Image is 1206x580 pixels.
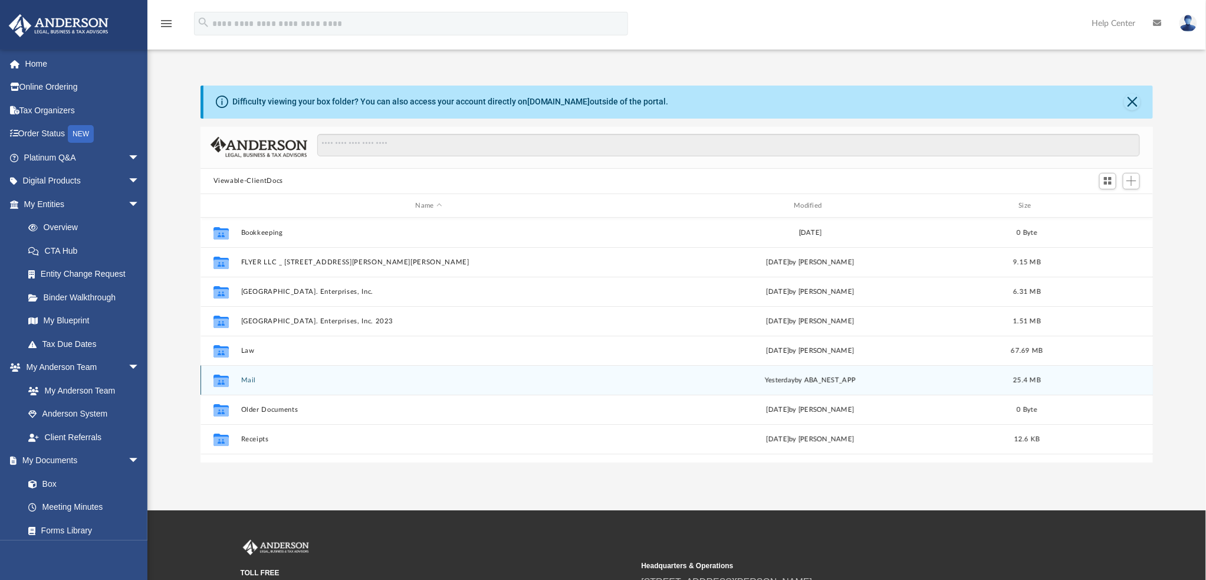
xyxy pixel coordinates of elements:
[8,356,152,379] a: My Anderson Teamarrow_drop_down
[1056,201,1138,211] div: id
[128,192,152,217] span: arrow_drop_down
[1017,407,1037,413] span: 0 Byte
[17,402,152,426] a: Anderson System
[17,286,157,309] a: Binder Walkthrough
[159,22,173,31] a: menu
[622,257,998,268] div: [DATE] by [PERSON_NAME]
[622,287,998,297] div: [DATE] by [PERSON_NAME]
[8,99,157,122] a: Tax Organizers
[128,449,152,473] span: arrow_drop_down
[17,496,152,519] a: Meeting Minutes
[241,347,617,355] button: Law
[317,134,1140,156] input: Search files and folders
[1013,377,1041,384] span: 25.4 MB
[241,258,617,266] button: FLYER LLC _ [STREET_ADDRESS][PERSON_NAME][PERSON_NAME]
[5,14,112,37] img: Anderson Advisors Platinum Portal
[622,316,998,327] div: [DATE] by [PERSON_NAME]
[1013,318,1041,325] span: 1.51 MB
[68,125,94,143] div: NEW
[642,561,1034,571] small: Headquarters & Operations
[1124,94,1141,110] button: Close
[17,425,152,449] a: Client Referrals
[17,472,146,496] a: Box
[622,346,998,356] div: [DATE] by [PERSON_NAME]
[1003,201,1050,211] div: Size
[8,122,157,146] a: Order StatusNEW
[17,216,157,240] a: Overview
[241,317,617,325] button: [GEOGRAPHIC_DATA]. Enterprises, Inc. 2023
[128,146,152,170] span: arrow_drop_down
[232,96,669,108] div: Difficulty viewing your box folder? You can also access your account directly on outside of the p...
[206,201,235,211] div: id
[17,309,152,333] a: My Blueprint
[1179,15,1197,32] img: User Pic
[8,52,157,76] a: Home
[527,97,590,106] a: [DOMAIN_NAME]
[1017,230,1037,236] span: 0 Byte
[1013,259,1041,266] span: 9.15 MB
[17,519,146,542] a: Forms Library
[213,176,283,186] button: Viewable-ClientDocs
[128,169,152,194] span: arrow_drop_down
[17,239,157,263] a: CTA Hub
[197,16,210,29] i: search
[17,332,157,356] a: Tax Due Dates
[241,435,617,443] button: Receipts
[8,449,152,473] a: My Documentsarrow_drop_down
[1014,436,1040,443] span: 12.6 KB
[622,375,998,386] div: by ABA_NEST_APP
[201,218,1154,462] div: grid
[622,434,998,445] div: [DATE] by [PERSON_NAME]
[1123,173,1141,189] button: Add
[8,146,157,169] a: Platinum Q&Aarrow_drop_down
[241,406,617,414] button: Older Documents
[622,201,998,211] div: Modified
[8,76,157,99] a: Online Ordering
[8,192,157,216] a: My Entitiesarrow_drop_down
[241,229,617,237] button: Bookkeeping
[1013,289,1041,295] span: 6.31 MB
[8,169,157,193] a: Digital Productsarrow_drop_down
[622,228,998,238] div: [DATE]
[128,356,152,380] span: arrow_drop_down
[240,201,616,211] div: Name
[1011,348,1043,354] span: 67.69 MB
[17,379,146,402] a: My Anderson Team
[764,377,794,384] span: yesterday
[1099,173,1117,189] button: Switch to Grid View
[159,17,173,31] i: menu
[17,263,157,286] a: Entity Change Request
[241,540,311,555] img: Anderson Advisors Platinum Portal
[241,376,617,384] button: Mail
[622,405,998,415] div: [DATE] by [PERSON_NAME]
[241,568,633,578] small: TOLL FREE
[241,288,617,296] button: [GEOGRAPHIC_DATA]. Enterprises, Inc.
